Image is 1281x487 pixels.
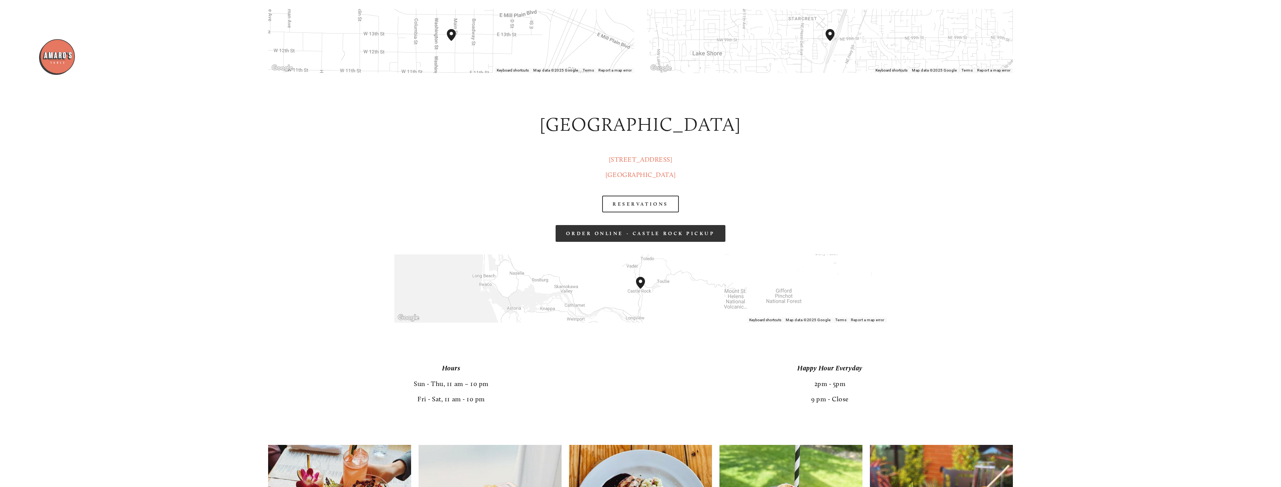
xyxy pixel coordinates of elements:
p: 2pm - 5pm 9 pm - Close [647,361,1013,407]
img: Google [396,313,421,323]
a: order online - castle rock pickup [556,225,725,242]
p: Sun - Thu, 11 am – 10 pm Fri - Sat, 11 am - 10 pm [268,361,634,407]
a: Open this area in Google Maps (opens a new window) [396,313,421,323]
span: Map data ©2025 Google [786,318,830,322]
a: Terms [835,318,847,322]
img: Amaro's Table [38,38,76,76]
em: Hours [442,364,461,372]
em: Happy Hour Everyday [797,364,862,372]
div: 1300 Mount Saint Helens Way Northeast Castle Rock, WA, 98611, United States [636,277,654,301]
h2: [GEOGRAPHIC_DATA] [268,111,1013,137]
a: Report a map error [851,318,884,322]
a: [STREET_ADDRESS][GEOGRAPHIC_DATA] [605,155,676,179]
button: Keyboard shortcuts [749,317,781,323]
a: RESERVATIONS [602,196,679,212]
